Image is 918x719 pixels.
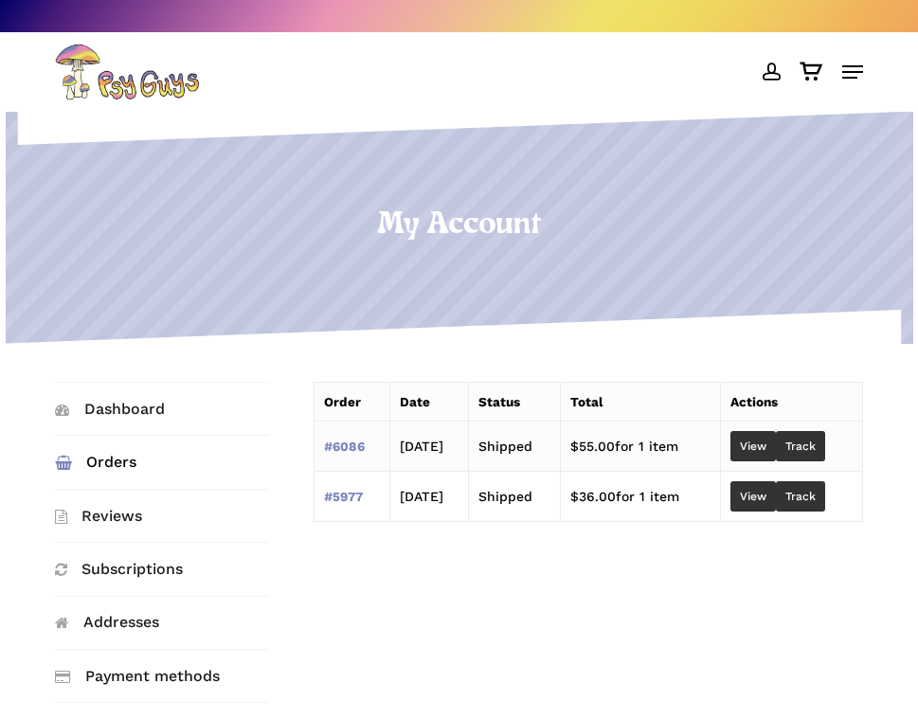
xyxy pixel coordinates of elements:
span: Date [400,394,430,409]
a: View order 5977 [730,481,776,512]
span: Actions [730,394,778,409]
span: 55.00 [570,439,615,454]
a: Reviews [55,490,269,542]
a: Navigation Menu [842,63,863,81]
span: Total [570,394,603,409]
td: for 1 item [560,472,720,522]
span: Order [324,394,361,409]
span: Status [478,394,520,409]
td: Shipped [468,422,560,472]
span: 36.00 [570,489,616,504]
a: View order number 6086 [324,439,365,454]
img: PsyGuys [55,44,199,100]
a: Track order number 6086 [776,431,825,461]
a: Payment methods [55,650,269,702]
td: for 1 item [560,422,720,472]
a: View order 6086 [730,431,776,461]
a: Cart [790,44,833,100]
a: Orders [55,436,269,488]
a: Addresses [55,597,269,649]
a: Track order number 5977 [776,481,825,512]
a: Subscriptions [55,543,269,595]
time: [DATE] [400,439,443,454]
a: View order number 5977 [324,489,363,504]
span: $ [570,489,579,504]
span: $ [570,439,579,454]
a: Dashboard [55,383,269,435]
time: [DATE] [400,489,443,504]
td: Shipped [468,472,560,522]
